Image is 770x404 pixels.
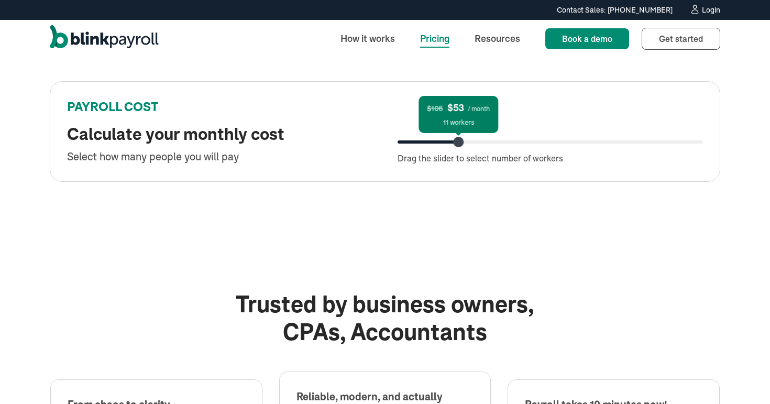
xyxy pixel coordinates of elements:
[427,104,443,113] span: $106
[447,103,464,113] span: $53
[557,5,673,16] div: Contact Sales: [PHONE_NUMBER]
[67,99,372,116] div: PAYROLL COST
[545,28,629,49] a: Book a demo
[562,34,612,44] span: Book a demo
[412,27,458,50] a: Pricing
[67,149,372,165] div: Select how many people you will pay
[642,28,720,50] a: Get started
[443,117,474,128] div: 11 workers
[209,291,561,346] h2: Trusted by business owners, CPAs, Accountants
[466,27,529,50] a: Resources
[468,105,490,113] span: / month
[590,291,770,404] iframe: Chat Widget
[332,27,403,50] a: How it works
[398,152,703,165] div: Drag the slider to select number of workers
[659,34,703,44] span: Get started
[67,125,372,145] h2: Calculate your monthly cost
[689,4,720,16] a: Login
[50,25,159,52] a: home
[702,6,720,14] div: Login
